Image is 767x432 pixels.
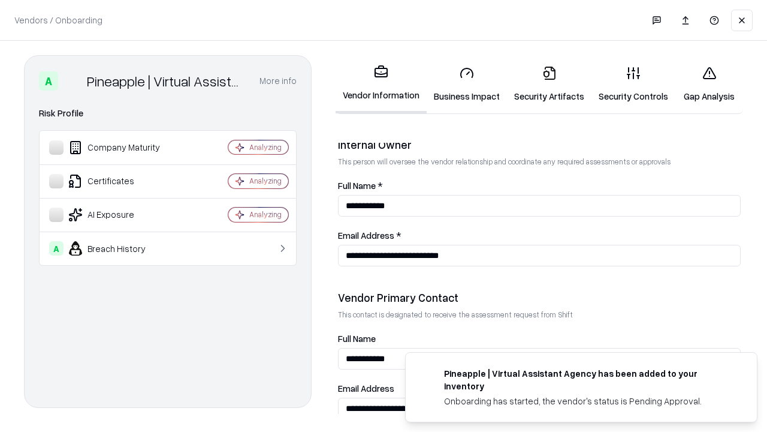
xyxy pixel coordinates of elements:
div: Onboarding has started, the vendor's status is Pending Approval. [444,395,728,407]
label: Email Address * [338,231,741,240]
div: Risk Profile [39,106,297,121]
button: More info [259,70,297,92]
div: Internal Owner [338,137,741,152]
p: Vendors / Onboarding [14,14,102,26]
div: A [49,241,64,256]
div: Breach History [49,241,192,256]
div: Analyzing [249,176,282,186]
div: Vendor Primary Contact [338,290,741,305]
a: Security Controls [591,56,675,112]
p: This contact is designated to receive the assessment request from Shift [338,310,741,320]
img: trypineapple.com [420,367,434,382]
label: Full Name [338,334,741,343]
div: Pineapple | Virtual Assistant Agency has been added to your inventory [444,367,728,392]
div: Pineapple | Virtual Assistant Agency [87,71,245,91]
div: Analyzing [249,142,282,152]
div: Company Maturity [49,140,192,155]
div: Analyzing [249,209,282,220]
div: A [39,71,58,91]
p: This person will oversee the vendor relationship and coordinate any required assessments or appro... [338,157,741,167]
a: Security Artifacts [507,56,591,112]
a: Gap Analysis [675,56,743,112]
label: Full Name * [338,181,741,190]
div: AI Exposure [49,208,192,222]
div: Certificates [49,174,192,188]
img: Pineapple | Virtual Assistant Agency [63,71,82,91]
a: Vendor Information [336,55,427,113]
a: Business Impact [427,56,507,112]
label: Email Address [338,384,741,393]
